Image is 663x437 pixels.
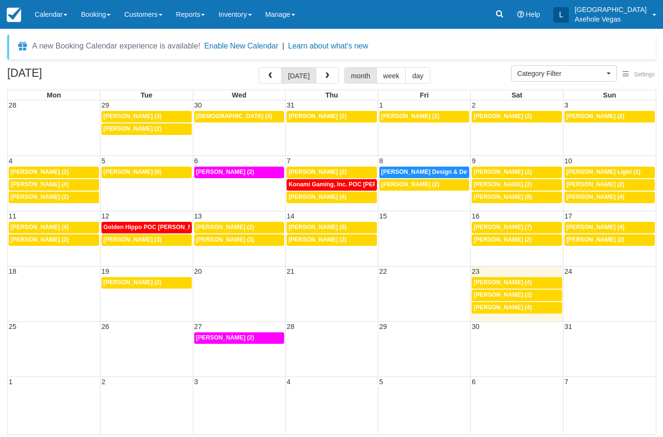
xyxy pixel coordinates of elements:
span: Tue [141,91,153,99]
a: [PERSON_NAME] Light (1) [564,167,655,178]
span: 6 [193,157,199,165]
span: 4 [8,157,13,165]
span: 24 [563,267,573,275]
span: 3 [193,378,199,386]
a: [PERSON_NAME] (2) [9,167,99,178]
span: 30 [193,101,203,109]
a: [PERSON_NAME] (2) [9,192,99,203]
p: [GEOGRAPHIC_DATA] [575,5,647,14]
span: Konami Gaming, Inc. POC [PERSON_NAME] (48) [288,181,425,188]
a: [PERSON_NAME] (2) [564,234,655,246]
span: 3 [563,101,569,109]
span: [PERSON_NAME] (2) [381,181,439,188]
a: [PERSON_NAME] (2) [9,234,99,246]
span: 14 [286,212,295,220]
a: [PERSON_NAME] (2) [194,222,285,233]
a: [PERSON_NAME] (3) [101,234,192,246]
a: Golden Hippo POC [PERSON_NAME] (51) [101,222,192,233]
a: Learn about what's new [288,42,368,50]
a: [PERSON_NAME] (8) [287,222,377,233]
span: 5 [378,378,384,386]
span: [PERSON_NAME] (2) [103,125,162,132]
a: [PERSON_NAME] (4) [287,192,377,203]
a: [PERSON_NAME] (2) [101,277,192,289]
span: Sun [603,91,616,99]
span: 12 [100,212,110,220]
span: [PERSON_NAME] (2) [566,181,625,188]
span: 29 [100,101,110,109]
a: [PERSON_NAME] (2) [472,234,562,246]
span: 10 [563,157,573,165]
a: [PERSON_NAME] (6) [101,167,192,178]
span: 6 [471,378,476,386]
span: 2 [100,378,106,386]
span: 1 [378,101,384,109]
span: [PERSON_NAME] (2) [474,291,532,298]
a: [PERSON_NAME] (2) [101,123,192,135]
span: [PERSON_NAME] (2) [288,113,347,120]
span: [PERSON_NAME] (2) [103,279,162,286]
a: [PERSON_NAME] (2) [379,111,470,122]
span: 26 [100,323,110,330]
span: Wed [232,91,246,99]
span: [PERSON_NAME] (4) [288,194,347,200]
span: 18 [8,267,17,275]
span: 31 [563,323,573,330]
a: [PERSON_NAME] (2) [472,167,562,178]
span: 28 [8,101,17,109]
a: [PERSON_NAME] (2) [472,111,562,122]
span: [PERSON_NAME] (3) [103,236,162,243]
span: 2 [471,101,476,109]
span: [PERSON_NAME] (2) [566,236,625,243]
span: 23 [471,267,480,275]
span: [PERSON_NAME] (7) [474,224,532,231]
span: [PERSON_NAME] (2) [196,334,254,341]
span: 8 [378,157,384,165]
a: [PERSON_NAME] (3) [194,234,285,246]
a: Konami Gaming, Inc. POC [PERSON_NAME] (48) [287,179,377,191]
span: [PERSON_NAME] (2) [11,169,69,175]
h2: [DATE] [7,67,129,85]
span: [PERSON_NAME] (3) [103,113,162,120]
span: Settings [634,71,655,78]
button: Category Filter [511,65,617,82]
span: [PERSON_NAME] Light (1) [566,169,640,175]
a: [PERSON_NAME] (4) [472,277,562,289]
span: Golden Hippo POC [PERSON_NAME] (51) [103,224,219,231]
span: Fri [420,91,428,99]
a: [PERSON_NAME] (4) [564,222,655,233]
span: 16 [471,212,480,220]
span: [PERSON_NAME] (2) [474,181,532,188]
span: 7 [563,378,569,386]
span: 11 [8,212,17,220]
button: [DATE] [281,67,316,84]
img: checkfront-main-nav-mini-logo.png [7,8,21,22]
a: [PERSON_NAME] (2) [564,111,655,122]
a: [PERSON_NAME] (3) [101,111,192,122]
span: 19 [100,267,110,275]
span: 31 [286,101,295,109]
span: Thu [325,91,338,99]
a: [PERSON_NAME] (8) [472,192,562,203]
span: 15 [378,212,388,220]
span: Mon [47,91,61,99]
span: 22 [378,267,388,275]
span: [PERSON_NAME] (3) [196,236,254,243]
a: [PERSON_NAME] (2) [379,179,470,191]
span: [PERSON_NAME] (2) [288,236,347,243]
span: [PERSON_NAME] (2) [474,169,532,175]
span: [PERSON_NAME] (2) [381,113,439,120]
p: Axehole Vegas [575,14,647,24]
span: 7 [286,157,291,165]
span: [PERSON_NAME] (4) [474,304,532,311]
a: [PERSON_NAME] (2) [564,179,655,191]
a: [PERSON_NAME] (4) [9,222,99,233]
span: 1 [8,378,13,386]
span: [PERSON_NAME] (4) [474,279,532,286]
span: 29 [378,323,388,330]
span: [PERSON_NAME] (8) [474,194,532,200]
a: [PERSON_NAME] (2) [194,332,285,344]
span: Category Filter [517,69,604,78]
span: 4 [286,378,291,386]
span: 9 [471,157,476,165]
